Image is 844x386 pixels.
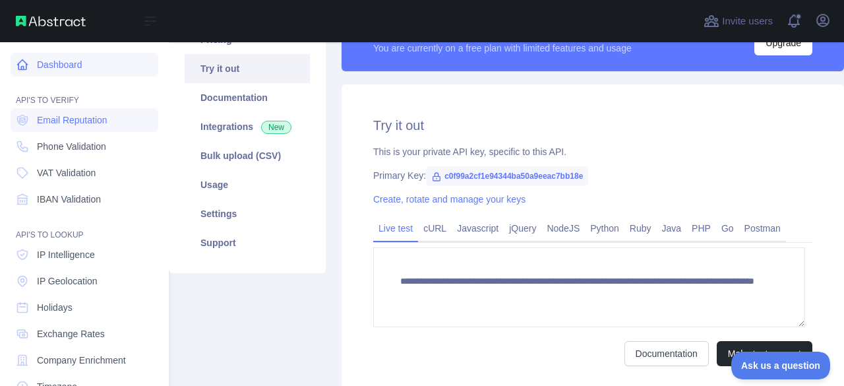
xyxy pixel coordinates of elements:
[585,218,624,239] a: Python
[16,16,86,26] img: Abstract API
[11,322,158,346] a: Exchange Rates
[754,30,812,55] button: Upgrade
[11,161,158,185] a: VAT Validation
[11,296,158,319] a: Holidays
[185,228,310,257] a: Support
[37,327,105,340] span: Exchange Rates
[11,243,158,267] a: IP Intelligence
[686,218,716,239] a: PHP
[37,140,106,153] span: Phone Validation
[701,11,775,32] button: Invite users
[37,301,73,314] span: Holidays
[504,218,541,239] a: jQuery
[418,218,452,239] a: cURL
[37,166,96,179] span: VAT Validation
[373,116,812,135] h2: Try it out
[185,112,310,141] a: Integrations New
[373,42,632,55] div: You are currently on a free plan with limited features and usage
[373,145,812,158] div: This is your private API key, specific to this API.
[37,248,95,261] span: IP Intelligence
[185,199,310,228] a: Settings
[11,187,158,211] a: IBAN Validation
[657,218,687,239] a: Java
[731,352,831,379] iframe: Toggle Customer Support
[11,53,158,77] a: Dashboard
[716,218,739,239] a: Go
[624,218,657,239] a: Ruby
[261,121,291,134] span: New
[185,54,310,83] a: Try it out
[11,348,158,372] a: Company Enrichment
[452,218,504,239] a: Javascript
[11,269,158,293] a: IP Geolocation
[37,193,101,206] span: IBAN Validation
[185,170,310,199] a: Usage
[37,354,126,367] span: Company Enrichment
[185,83,310,112] a: Documentation
[426,166,588,186] span: c0f99a2cf1e94344ba50a9eeac7bb18e
[11,135,158,158] a: Phone Validation
[541,218,585,239] a: NodeJS
[11,214,158,240] div: API'S TO LOOKUP
[185,141,310,170] a: Bulk upload (CSV)
[37,274,98,288] span: IP Geolocation
[739,218,786,239] a: Postman
[373,218,418,239] a: Live test
[11,79,158,106] div: API'S TO VERIFY
[37,113,107,127] span: Email Reputation
[624,341,709,366] a: Documentation
[373,169,812,182] div: Primary Key:
[717,341,812,366] button: Make test request
[373,194,526,205] a: Create, rotate and manage your keys
[11,108,158,132] a: Email Reputation
[722,14,773,29] span: Invite users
